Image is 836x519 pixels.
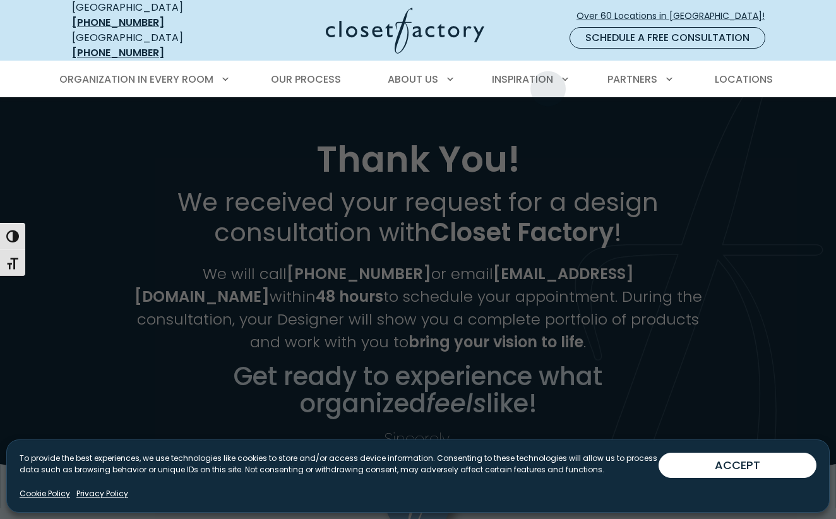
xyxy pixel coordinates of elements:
a: Cookie Policy [20,488,70,499]
a: [PHONE_NUMBER] [72,15,164,30]
img: Closet Factory Logo [326,8,484,54]
span: Organization in Every Room [59,72,213,86]
span: Locations [715,72,773,86]
span: Our Process [271,72,341,86]
a: Privacy Policy [76,488,128,499]
p: To provide the best experiences, we use technologies like cookies to store and/or access device i... [20,453,659,475]
div: [GEOGRAPHIC_DATA] [72,30,227,61]
button: ACCEPT [659,453,816,478]
a: Schedule a Free Consultation [570,27,765,49]
span: Partners [607,72,657,86]
a: Over 60 Locations in [GEOGRAPHIC_DATA]! [576,5,775,27]
span: Inspiration [492,72,553,86]
span: About Us [388,72,438,86]
span: Over 60 Locations in [GEOGRAPHIC_DATA]! [576,9,775,23]
nav: Primary Menu [51,62,785,97]
a: [PHONE_NUMBER] [72,45,164,60]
